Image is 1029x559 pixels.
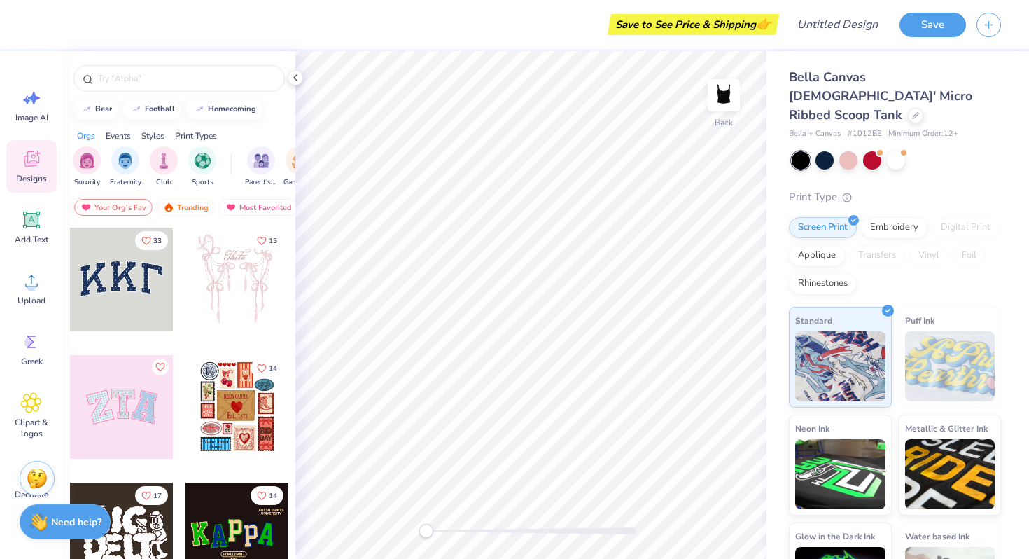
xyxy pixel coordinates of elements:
[225,202,237,212] img: most_fav.gif
[188,146,216,188] div: filter for Sports
[795,313,832,328] span: Standard
[789,69,972,123] span: Bella Canvas [DEMOGRAPHIC_DATA]' Micro Ribbed Scoop Tank
[15,112,48,123] span: Image AI
[251,231,283,250] button: Like
[269,237,277,244] span: 15
[186,99,262,120] button: homecoming
[932,217,1000,238] div: Digital Print
[74,177,100,188] span: Sorority
[73,99,118,120] button: bear
[849,245,905,266] div: Transfers
[905,313,934,328] span: Puff Ink
[106,130,131,142] div: Events
[789,245,845,266] div: Applique
[110,177,141,188] span: Fraternity
[611,14,776,35] div: Save to See Price & Shipping
[80,202,92,212] img: most_fav.gif
[888,128,958,140] span: Minimum Order: 12 +
[905,421,988,436] span: Metallic & Glitter Ink
[251,359,283,378] button: Like
[905,331,995,401] img: Puff Ink
[8,417,55,439] span: Clipart & logos
[74,199,153,216] div: Your Org's Fav
[795,439,885,509] img: Neon Ink
[188,146,216,188] button: filter button
[175,130,217,142] div: Print Types
[73,146,101,188] button: filter button
[789,273,857,294] div: Rhinestones
[110,146,141,188] div: filter for Fraternity
[245,146,277,188] div: filter for Parent's Weekend
[905,529,969,544] span: Water based Ink
[899,13,966,37] button: Save
[79,153,95,169] img: Sorority Image
[269,492,277,499] span: 14
[16,173,47,184] span: Designs
[253,153,269,169] img: Parent's Weekend Image
[269,365,277,372] span: 14
[195,153,211,169] img: Sports Image
[292,153,308,169] img: Game Day Image
[157,199,215,216] div: Trending
[789,189,1001,205] div: Print Type
[795,529,875,544] span: Glow in the Dark Ink
[131,105,142,113] img: trend_line.gif
[756,15,771,32] span: 👉
[135,231,168,250] button: Like
[141,130,164,142] div: Styles
[123,99,181,120] button: football
[15,234,48,245] span: Add Text
[795,331,885,401] img: Standard
[795,421,829,436] span: Neon Ink
[77,130,95,142] div: Orgs
[953,245,986,266] div: Foil
[97,71,276,85] input: Try "Alpha"
[715,116,733,129] div: Back
[156,153,171,169] img: Club Image
[789,128,841,140] span: Bella + Canvas
[110,146,141,188] button: filter button
[95,105,112,113] div: bear
[153,237,162,244] span: 33
[15,489,48,500] span: Decorate
[156,177,171,188] span: Club
[245,177,277,188] span: Parent's Weekend
[118,153,133,169] img: Fraternity Image
[135,486,168,505] button: Like
[861,217,927,238] div: Embroidery
[219,199,298,216] div: Most Favorited
[251,486,283,505] button: Like
[152,359,169,375] button: Like
[208,105,256,113] div: homecoming
[419,524,433,538] div: Accessibility label
[283,177,316,188] span: Game Day
[192,177,213,188] span: Sports
[21,356,43,367] span: Greek
[17,295,45,306] span: Upload
[81,105,92,113] img: trend_line.gif
[150,146,178,188] button: filter button
[789,217,857,238] div: Screen Print
[909,245,948,266] div: Vinyl
[163,202,174,212] img: trending.gif
[786,11,889,39] input: Untitled Design
[283,146,316,188] button: filter button
[710,81,738,109] img: Back
[283,146,316,188] div: filter for Game Day
[848,128,881,140] span: # 1012BE
[51,516,101,529] strong: Need help?
[73,146,101,188] div: filter for Sorority
[245,146,277,188] button: filter button
[194,105,205,113] img: trend_line.gif
[145,105,175,113] div: football
[150,146,178,188] div: filter for Club
[905,439,995,509] img: Metallic & Glitter Ink
[153,492,162,499] span: 17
